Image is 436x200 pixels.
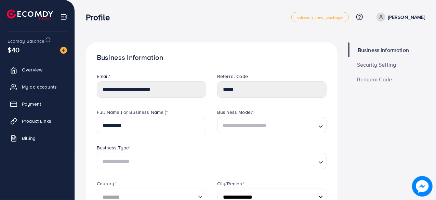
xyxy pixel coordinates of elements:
h3: Profile [86,12,115,22]
h1: Business Information [97,53,327,62]
p: [PERSON_NAME] [388,13,425,21]
a: My ad accounts [5,80,69,94]
span: Business Information [358,47,409,53]
span: My ad accounts [22,83,57,90]
span: Overview [22,66,42,73]
input: Search for option [100,156,316,167]
label: Full Name ( or Business Name ) [97,109,168,116]
label: Business Type [97,144,131,151]
a: adreach_new_package [291,12,349,22]
label: Email [97,73,110,80]
span: $40 [6,42,21,58]
label: Country [97,180,116,187]
span: Security Setting [357,62,396,67]
span: Product Links [22,118,51,124]
div: Search for option [97,153,327,169]
span: Payment [22,101,41,107]
span: adreach_new_package [297,15,343,19]
img: image [412,176,433,197]
img: logo [7,10,53,20]
span: Redeem Code [357,77,392,82]
img: menu [60,13,68,21]
img: image [60,47,67,54]
div: Search for option [217,117,327,133]
label: City/Region [217,180,244,187]
span: Billing [22,135,36,142]
label: Business Model [217,109,254,116]
label: Referral Code [217,73,248,80]
a: Payment [5,97,69,111]
input: Search for option [220,120,316,131]
a: [PERSON_NAME] [374,13,425,22]
a: Product Links [5,114,69,128]
a: Overview [5,63,69,77]
span: Ecomdy Balance [8,38,44,44]
a: Billing [5,131,69,145]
